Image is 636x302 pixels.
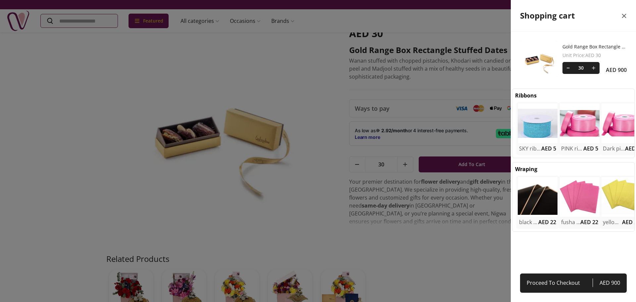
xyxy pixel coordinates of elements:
[518,177,557,217] img: uae-gifts-black wrapping
[561,218,580,226] h2: fusha pink wrapping
[560,103,600,143] img: uae-gifts-PINK ribbons
[519,145,541,152] h2: SKY ribbons
[560,177,600,217] img: uae-gifts-fusha pink wrapping
[558,176,601,229] div: uae-gifts-fusha pink wrappingfusha pink wrappingAED 22
[519,218,538,226] h2: black wrapping
[593,278,620,287] span: AED 900
[558,102,601,155] div: uae-gifts-PINK ribbonsPINK ribbonsAED 5
[612,1,636,30] button: close
[520,31,627,87] div: Gold Range Box Rectangle Stuffed Dates
[515,165,537,173] h2: Wraping
[562,43,627,50] a: Gold Range Box Rectangle Stuffed Dates
[527,278,593,287] span: Proceed To Checkout
[516,176,559,229] div: uae-gifts-black wrappingblack wrappingAED 22
[515,91,537,99] h2: Ribbons
[520,10,575,21] h2: Shopping cart
[583,145,598,152] span: AED 5
[574,62,588,74] span: 30
[562,52,627,59] span: Unit Price : AED 30
[561,145,583,152] h2: PINK ribbons
[580,218,598,226] span: AED 22
[603,218,622,226] h2: yellow wrapping
[520,273,627,293] a: Proceed To CheckoutAED 900
[541,145,556,152] span: AED 5
[518,103,557,143] img: uae-gifts-SKY ribbons
[603,145,625,152] h2: Dark pink gift ribbons
[538,218,556,226] span: AED 22
[516,102,559,155] div: uae-gifts-SKY ribbonsSKY ribbonsAED 5
[606,66,627,74] span: AED 900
